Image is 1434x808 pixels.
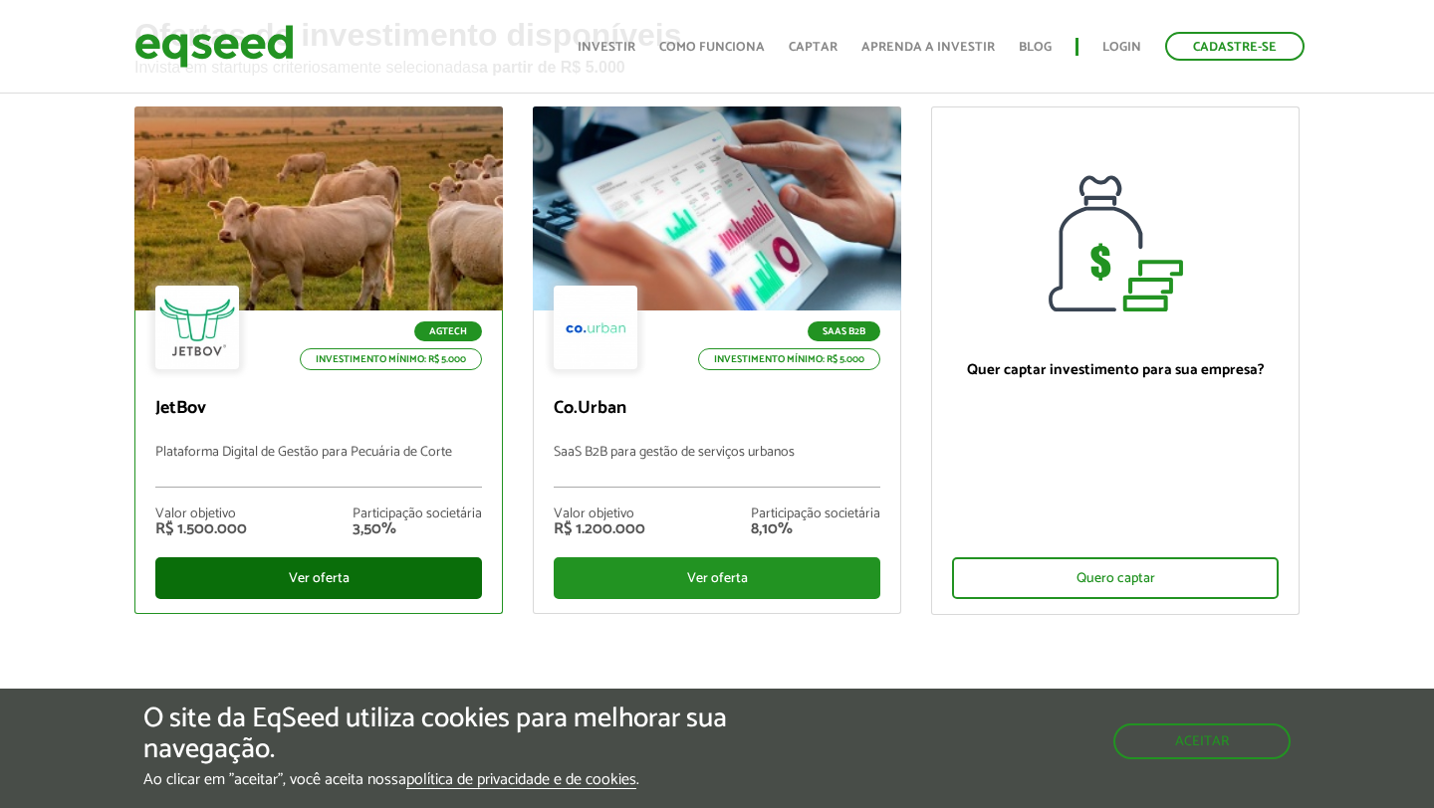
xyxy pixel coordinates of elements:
[808,321,880,341] p: SaaS B2B
[751,521,880,537] div: 8,10%
[554,521,645,537] div: R$ 1.200.000
[554,398,880,420] p: Co.Urban
[353,507,482,521] div: Participação societária
[155,507,247,521] div: Valor objetivo
[1019,41,1052,54] a: Blog
[134,20,294,73] img: EqSeed
[155,445,482,488] p: Plataforma Digital de Gestão para Pecuária de Corte
[155,557,482,599] div: Ver oferta
[155,521,247,537] div: R$ 1.500.000
[353,521,482,537] div: 3,50%
[554,507,645,521] div: Valor objetivo
[659,41,765,54] a: Como funciona
[952,361,1279,379] p: Quer captar investimento para sua empresa?
[1165,32,1305,61] a: Cadastre-se
[861,41,995,54] a: Aprenda a investir
[1102,41,1141,54] a: Login
[134,106,503,614] a: Agtech Investimento mínimo: R$ 5.000 JetBov Plataforma Digital de Gestão para Pecuária de Corte V...
[578,41,635,54] a: Investir
[533,106,901,614] a: SaaS B2B Investimento mínimo: R$ 5.000 Co.Urban SaaS B2B para gestão de serviços urbanos Valor ob...
[143,704,832,765] h5: O site da EqSeed utiliza cookies para melhorar sua navegação.
[143,770,832,789] p: Ao clicar em "aceitar", você aceita nossa .
[1113,723,1291,759] button: Aceitar
[414,321,482,341] p: Agtech
[931,106,1300,615] a: Quer captar investimento para sua empresa? Quero captar
[554,557,880,599] div: Ver oferta
[698,348,880,370] p: Investimento mínimo: R$ 5.000
[789,41,837,54] a: Captar
[155,398,482,420] p: JetBov
[406,772,636,789] a: política de privacidade e de cookies
[751,507,880,521] div: Participação societária
[554,445,880,488] p: SaaS B2B para gestão de serviços urbanos
[300,348,482,370] p: Investimento mínimo: R$ 5.000
[952,557,1279,599] div: Quero captar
